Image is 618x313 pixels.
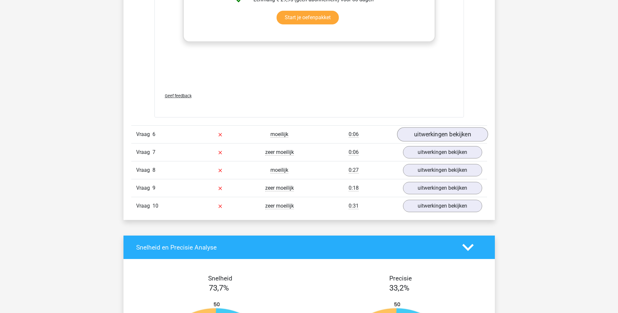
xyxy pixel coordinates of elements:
a: uitwerkingen bekijken [403,200,482,212]
span: 33,2% [389,283,410,293]
span: 0:06 [349,149,359,156]
span: 0:31 [349,203,359,209]
span: Vraag [136,166,152,174]
span: Geef feedback [165,93,192,98]
span: 0:18 [349,185,359,191]
a: uitwerkingen bekijken [403,146,482,158]
span: moeilijk [270,131,288,138]
span: zeer moeilijk [265,149,294,156]
h4: Snelheid en Precisie Analyse [136,244,453,251]
span: 6 [152,131,155,137]
span: 9 [152,185,155,191]
a: uitwerkingen bekijken [403,164,482,176]
span: 73,7% [209,283,229,293]
span: 0:27 [349,167,359,173]
span: Vraag [136,130,152,138]
span: zeer moeilijk [265,203,294,209]
span: 8 [152,167,155,173]
a: uitwerkingen bekijken [397,127,488,142]
span: 10 [152,203,158,209]
h4: Precisie [317,275,485,282]
span: 0:06 [349,131,359,138]
span: moeilijk [270,167,288,173]
span: zeer moeilijk [265,185,294,191]
span: 7 [152,149,155,155]
span: Vraag [136,148,152,156]
a: Start je oefenpakket [277,11,339,24]
span: Vraag [136,202,152,210]
h4: Snelheid [136,275,304,282]
a: uitwerkingen bekijken [403,182,482,194]
span: Vraag [136,184,152,192]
